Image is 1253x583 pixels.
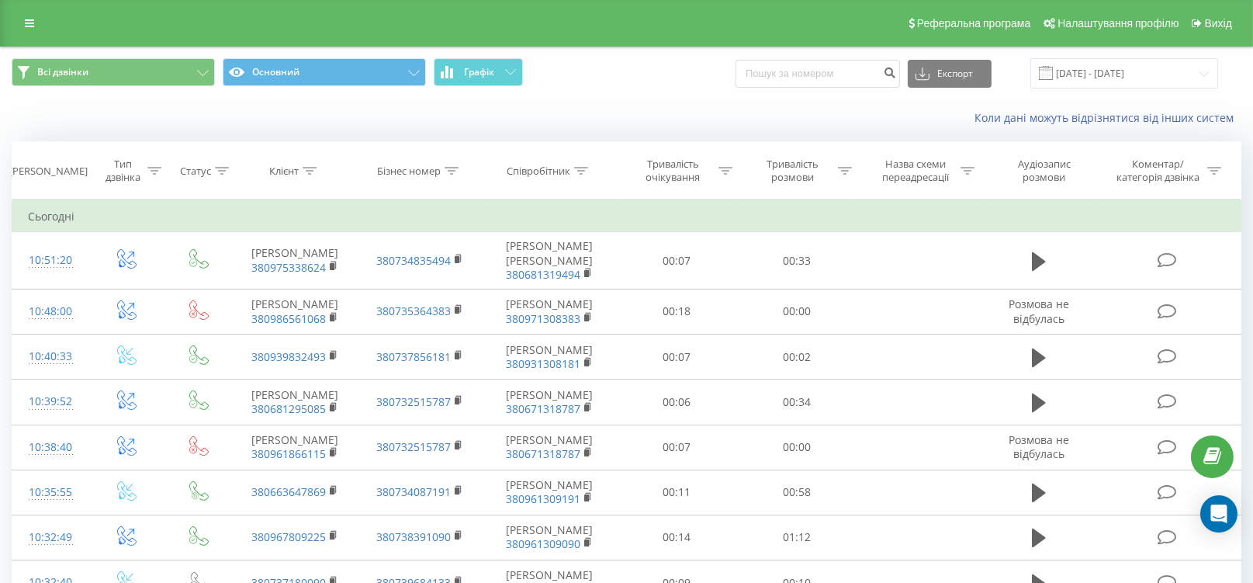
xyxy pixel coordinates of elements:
div: 10:35:55 [28,477,73,508]
td: 01:12 [736,515,857,560]
div: 10:32:49 [28,522,73,553]
td: 00:00 [736,425,857,470]
td: [PERSON_NAME] [PERSON_NAME] [483,232,617,290]
td: 00:06 [617,380,737,425]
span: Розмова не відбулась [1009,297,1069,325]
span: Всі дзвінки [37,66,88,78]
a: 380967809225 [251,529,326,544]
a: 380961866115 [251,446,326,461]
div: Коментар/категорія дзвінка [1113,158,1203,184]
div: 10:39:52 [28,387,73,417]
span: Реферальна програма [917,17,1031,29]
a: 380961309191 [506,491,580,506]
td: [PERSON_NAME] [233,232,358,290]
a: 380734087191 [376,484,451,499]
td: 00:14 [617,515,737,560]
td: [PERSON_NAME] [233,425,358,470]
td: 00:34 [736,380,857,425]
a: 380931308181 [506,356,580,371]
div: Статус [180,165,211,178]
td: [PERSON_NAME] [483,335,617,380]
a: 380975338624 [251,260,326,275]
td: [PERSON_NAME] [483,380,617,425]
div: 10:40:33 [28,342,73,372]
div: Клієнт [269,165,299,178]
a: 380737856181 [376,349,451,364]
a: 380681319494 [506,267,580,282]
td: 00:02 [736,335,857,380]
td: 00:58 [736,470,857,515]
a: 380663647869 [251,484,326,499]
a: Коли дані можуть відрізнятися вiд інших систем [974,110,1241,125]
a: 380961309090 [506,536,580,551]
span: Налаштування профілю [1057,17,1179,29]
input: Пошук за номером [736,60,900,88]
div: Тривалість розмови [751,158,834,184]
span: Графік [464,67,494,78]
a: 380671318787 [506,446,580,461]
div: 10:38:40 [28,432,73,463]
td: 00:07 [617,335,737,380]
a: 380732515787 [376,439,451,454]
a: 380734835494 [376,253,451,268]
div: Тривалість очікування [632,158,715,184]
td: [PERSON_NAME] [233,289,358,334]
a: 380738391090 [376,529,451,544]
span: Вихід [1205,17,1232,29]
td: Сьогодні [12,201,1241,232]
div: Бізнес номер [377,165,441,178]
td: 00:18 [617,289,737,334]
button: Основний [223,58,426,86]
div: [PERSON_NAME] [9,165,88,178]
button: Графік [434,58,523,86]
a: 380681295085 [251,401,326,416]
td: 00:07 [617,425,737,470]
td: [PERSON_NAME] [483,470,617,515]
td: [PERSON_NAME] [233,380,358,425]
td: 00:33 [736,232,857,290]
td: 00:11 [617,470,737,515]
a: 380986561068 [251,311,326,326]
div: 10:51:20 [28,245,73,276]
a: 380971308383 [506,311,580,326]
td: [PERSON_NAME] [483,515,617,560]
div: Тип дзвінка [102,158,144,184]
div: Аудіозапис розмови [995,158,1093,184]
a: 380735364383 [376,304,451,318]
td: 00:07 [617,232,737,290]
a: 380939832493 [251,349,326,364]
div: Назва схеми переадресації [874,158,957,184]
div: Співробітник [507,165,570,178]
td: [PERSON_NAME] [483,289,617,334]
button: Всі дзвінки [12,58,215,86]
button: Експорт [908,60,992,88]
span: Розмова не відбулась [1009,432,1069,461]
a: 380732515787 [376,394,451,409]
div: Open Intercom Messenger [1200,495,1237,533]
td: [PERSON_NAME] [483,425,617,470]
td: 00:00 [736,289,857,334]
div: 10:48:00 [28,297,73,327]
a: 380671318787 [506,401,580,416]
